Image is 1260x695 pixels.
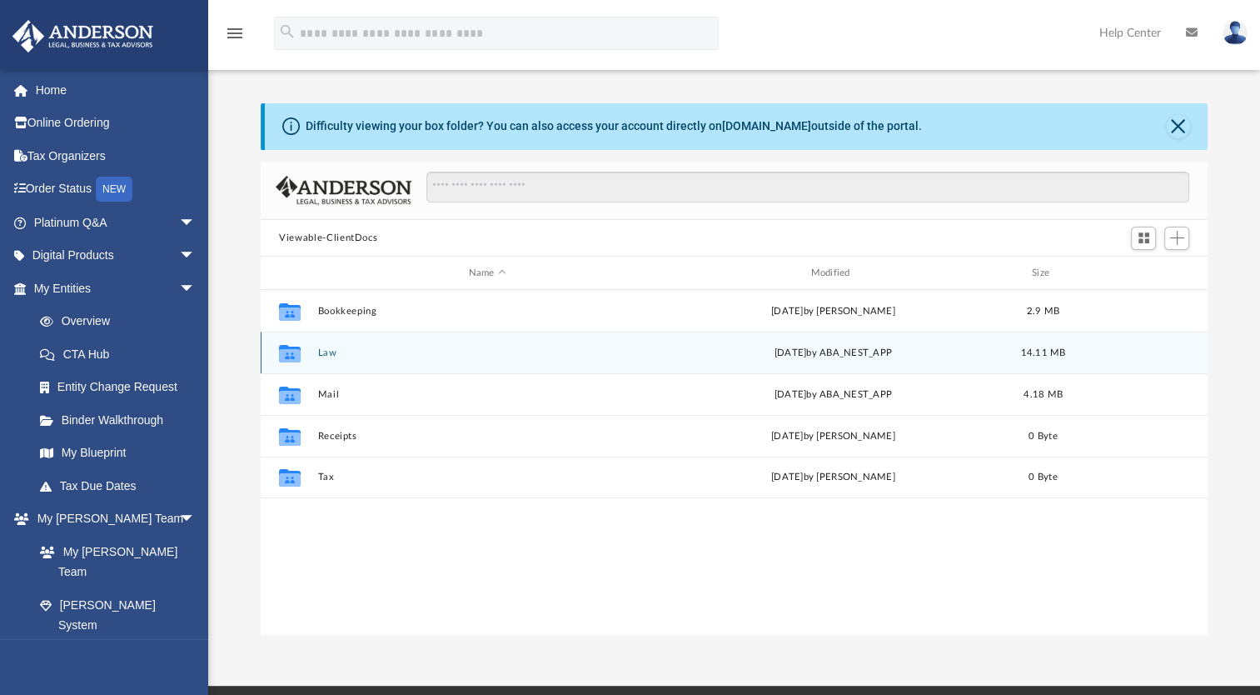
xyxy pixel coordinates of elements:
a: Entity Change Request [23,371,221,404]
i: search [278,22,296,41]
button: Bookkeeping [318,306,657,317]
button: Close [1167,115,1190,138]
a: Tax Due Dates [23,469,221,502]
div: [DATE] by ABA_NEST_APP [664,346,1003,361]
a: My [PERSON_NAME] Teamarrow_drop_down [12,502,212,536]
div: id [1083,266,1200,281]
button: Tax [318,472,657,482]
span: 4.18 MB [1023,390,1063,399]
i: menu [225,23,245,43]
input: Search files and folders [426,172,1189,203]
div: Name [317,266,656,281]
a: Online Ordering [12,107,221,140]
a: [PERSON_NAME] System [23,588,212,642]
a: Platinum Q&Aarrow_drop_down [12,206,221,239]
a: Home [12,73,221,107]
a: My Blueprint [23,437,212,470]
span: arrow_drop_down [179,239,212,273]
a: Overview [23,305,221,338]
span: arrow_drop_down [179,502,212,537]
a: Binder Walkthrough [23,403,221,437]
button: Law [318,347,657,358]
div: grid [261,290,1208,635]
span: arrow_drop_down [179,206,212,240]
a: CTA Hub [23,337,221,371]
div: [DATE] by [PERSON_NAME] [664,429,1003,444]
a: Tax Organizers [12,139,221,172]
div: [DATE] by ABA_NEST_APP [664,387,1003,402]
div: Modified [664,266,1003,281]
div: Size [1010,266,1077,281]
a: menu [225,32,245,43]
a: Order StatusNEW [12,172,221,207]
div: Difficulty viewing your box folder? You can also access your account directly on outside of the p... [306,117,922,135]
span: arrow_drop_down [179,272,212,306]
span: 0 Byte [1028,472,1058,482]
div: [DATE] by [PERSON_NAME] [664,304,1003,319]
button: Mail [318,389,657,400]
button: Receipts [318,431,657,442]
a: My Entitiesarrow_drop_down [12,272,221,305]
a: [DOMAIN_NAME] [722,119,811,132]
div: NEW [96,177,132,202]
a: Digital Productsarrow_drop_down [12,239,221,272]
button: Add [1164,227,1189,250]
a: My [PERSON_NAME] Team [23,535,204,588]
div: [DATE] by [PERSON_NAME] [664,470,1003,485]
span: 2.9 MB [1027,307,1060,316]
button: Switch to Grid View [1131,227,1156,250]
img: Anderson Advisors Platinum Portal [7,20,158,52]
span: 0 Byte [1028,432,1058,441]
div: id [268,266,310,281]
button: Viewable-ClientDocs [279,231,377,246]
span: 14.11 MB [1021,348,1066,357]
img: User Pic [1223,21,1248,45]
